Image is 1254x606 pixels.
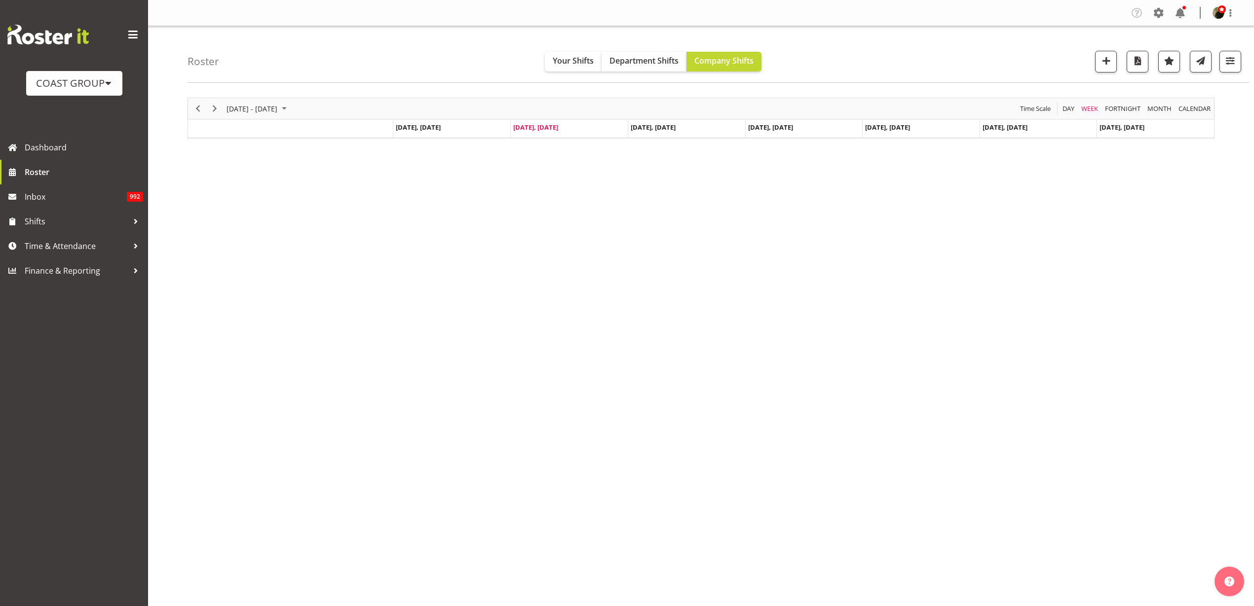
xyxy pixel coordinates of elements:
span: Time & Attendance [25,239,128,253]
button: Timeline Week [1080,103,1100,115]
h4: Roster [188,56,219,67]
span: [DATE], [DATE] [513,123,558,132]
button: Department Shifts [602,52,686,71]
button: Previous [191,103,205,115]
button: Filter Shifts [1219,51,1241,72]
span: calendar [1178,103,1212,115]
span: [DATE], [DATE] [748,123,793,132]
span: Your Shifts [553,55,594,66]
span: Dashboard [25,140,143,155]
span: Inbox [25,189,127,204]
button: Month [1177,103,1213,115]
button: Timeline Month [1146,103,1174,115]
div: Previous [190,98,206,119]
div: Timeline Week of September 2, 2025 [188,98,1215,139]
span: Month [1146,103,1173,115]
span: [DATE], [DATE] [396,123,441,132]
span: Week [1080,103,1099,115]
span: [DATE], [DATE] [865,123,910,132]
button: Company Shifts [686,52,761,71]
span: Roster [25,165,143,179]
img: Rosterit website logo [7,25,89,44]
button: Download a PDF of the roster according to the set date range. [1127,51,1148,72]
span: Shifts [25,214,128,229]
span: Time Scale [1019,103,1052,115]
button: Send a list of all shifts for the selected filtered period to all rostered employees. [1190,51,1212,72]
button: Fortnight [1103,103,1142,115]
button: Highlight an important date within the roster. [1158,51,1180,72]
span: Fortnight [1104,103,1141,115]
span: [DATE] - [DATE] [226,103,278,115]
span: 992 [127,192,143,202]
button: Your Shifts [545,52,602,71]
span: [DATE], [DATE] [631,123,676,132]
button: Time Scale [1019,103,1053,115]
button: Next [208,103,222,115]
img: help-xxl-2.png [1224,576,1234,586]
div: COAST GROUP [36,76,113,91]
button: Timeline Day [1061,103,1076,115]
span: Department Shifts [609,55,679,66]
span: Finance & Reporting [25,263,128,278]
button: Add a new shift [1095,51,1117,72]
span: [DATE], [DATE] [983,123,1027,132]
img: micah-hetrick73ebaf9e9aacd948a3fc464753b70555.png [1213,7,1224,19]
span: [DATE], [DATE] [1100,123,1144,132]
button: September 01 - 07, 2025 [225,103,291,115]
div: Next [206,98,223,119]
span: Company Shifts [694,55,754,66]
span: Day [1062,103,1075,115]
